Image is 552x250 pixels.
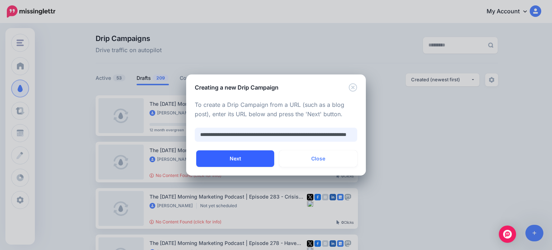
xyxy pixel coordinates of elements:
[349,83,357,92] button: Close
[279,150,357,167] button: Close
[195,83,279,92] h5: Creating a new Drip Campaign
[499,226,516,243] div: Open Intercom Messenger
[196,150,274,167] button: Next
[195,100,357,119] p: To create a Drip Campaign from a URL (such as a blog post), enter its URL below and press the 'Ne...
